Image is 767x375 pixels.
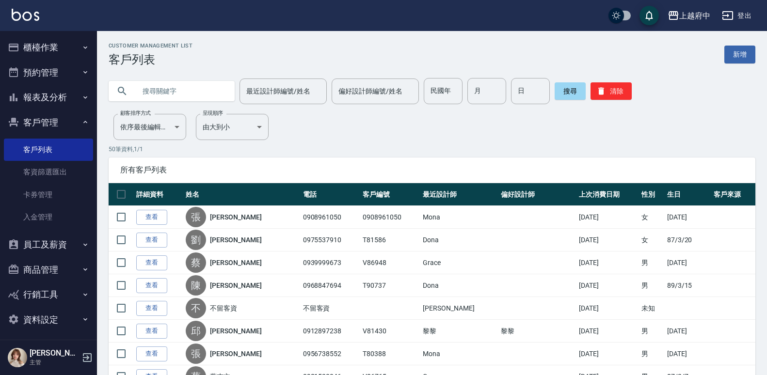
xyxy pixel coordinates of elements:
td: [PERSON_NAME] [420,297,498,320]
td: [DATE] [576,229,639,251]
td: [DATE] [665,206,711,229]
th: 上次消費日期 [576,183,639,206]
div: 不 [186,298,206,318]
div: 陳 [186,275,206,296]
td: 0956738552 [301,343,361,365]
td: 不留客資 [301,297,361,320]
button: 商品管理 [4,257,93,282]
td: [DATE] [576,320,639,343]
h3: 客戶列表 [109,53,192,66]
td: Mona [420,343,498,365]
td: Dona [420,274,498,297]
td: 男 [639,251,664,274]
td: [DATE] [576,206,639,229]
td: [DATE] [665,320,711,343]
td: 女 [639,206,664,229]
td: [DATE] [576,274,639,297]
a: [PERSON_NAME] [210,212,261,222]
button: 員工及薪資 [4,232,93,257]
p: 主管 [30,358,79,367]
th: 生日 [665,183,711,206]
td: T90737 [360,274,420,297]
img: Person [8,348,27,367]
td: 0908961050 [301,206,361,229]
td: V81430 [360,320,420,343]
button: 搜尋 [555,82,586,100]
td: V86948 [360,251,420,274]
button: 資料設定 [4,307,93,332]
a: 查看 [136,301,167,316]
button: 上越府中 [664,6,714,26]
div: 邱 [186,321,206,341]
th: 客戶編號 [360,183,420,206]
button: 客戶管理 [4,110,93,135]
td: [DATE] [665,251,711,274]
a: 查看 [136,346,167,361]
div: 張 [186,207,206,227]
img: Logo [12,9,39,21]
td: 0912897238 [301,320,361,343]
div: 上越府中 [679,10,710,22]
div: 依序最後編輯時間 [113,114,186,140]
a: 不留客資 [210,303,237,313]
a: [PERSON_NAME] [210,326,261,336]
td: 男 [639,274,664,297]
button: 報表及分析 [4,85,93,110]
th: 客戶來源 [711,183,755,206]
th: 詳細資料 [134,183,183,206]
button: 行銷工具 [4,282,93,307]
button: save [639,6,659,25]
input: 搜尋關鍵字 [136,78,227,104]
button: 登出 [718,7,755,25]
td: Grace [420,251,498,274]
a: [PERSON_NAME] [210,349,261,359]
td: 0975537910 [301,229,361,251]
button: 預約管理 [4,60,93,85]
td: 黎黎 [420,320,498,343]
td: Mona [420,206,498,229]
a: [PERSON_NAME] [210,258,261,267]
a: 查看 [136,278,167,293]
td: [DATE] [576,297,639,320]
a: 入金管理 [4,206,93,228]
td: 未知 [639,297,664,320]
button: 櫃檯作業 [4,35,93,60]
button: 清除 [591,82,632,100]
a: 客戶列表 [4,139,93,161]
a: 查看 [136,255,167,270]
td: 女 [639,229,664,251]
th: 電話 [301,183,361,206]
td: 黎黎 [498,320,576,343]
a: 新增 [724,46,755,63]
label: 顧客排序方式 [120,109,151,117]
td: 0908961050 [360,206,420,229]
a: 卡券管理 [4,184,93,206]
td: Dona [420,229,498,251]
a: 查看 [136,210,167,225]
a: 查看 [136,324,167,339]
a: [PERSON_NAME] [210,281,261,290]
h2: Customer Management List [109,43,192,49]
td: T81586 [360,229,420,251]
a: [PERSON_NAME] [210,235,261,245]
th: 姓名 [183,183,300,206]
th: 偏好設計師 [498,183,576,206]
td: 男 [639,343,664,365]
td: T80388 [360,343,420,365]
label: 呈現順序 [203,109,223,117]
td: 89/3/15 [665,274,711,297]
td: 87/3/20 [665,229,711,251]
span: 所有客戶列表 [120,165,744,175]
p: 50 筆資料, 1 / 1 [109,145,755,154]
h5: [PERSON_NAME] [30,348,79,358]
a: 客資篩選匯出 [4,161,93,183]
td: [DATE] [576,343,639,365]
td: 男 [639,320,664,343]
div: 由大到小 [196,114,269,140]
th: 性別 [639,183,664,206]
td: 0939999673 [301,251,361,274]
a: 查看 [136,233,167,248]
td: 0968847694 [301,274,361,297]
div: 蔡 [186,252,206,273]
th: 最近設計師 [420,183,498,206]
